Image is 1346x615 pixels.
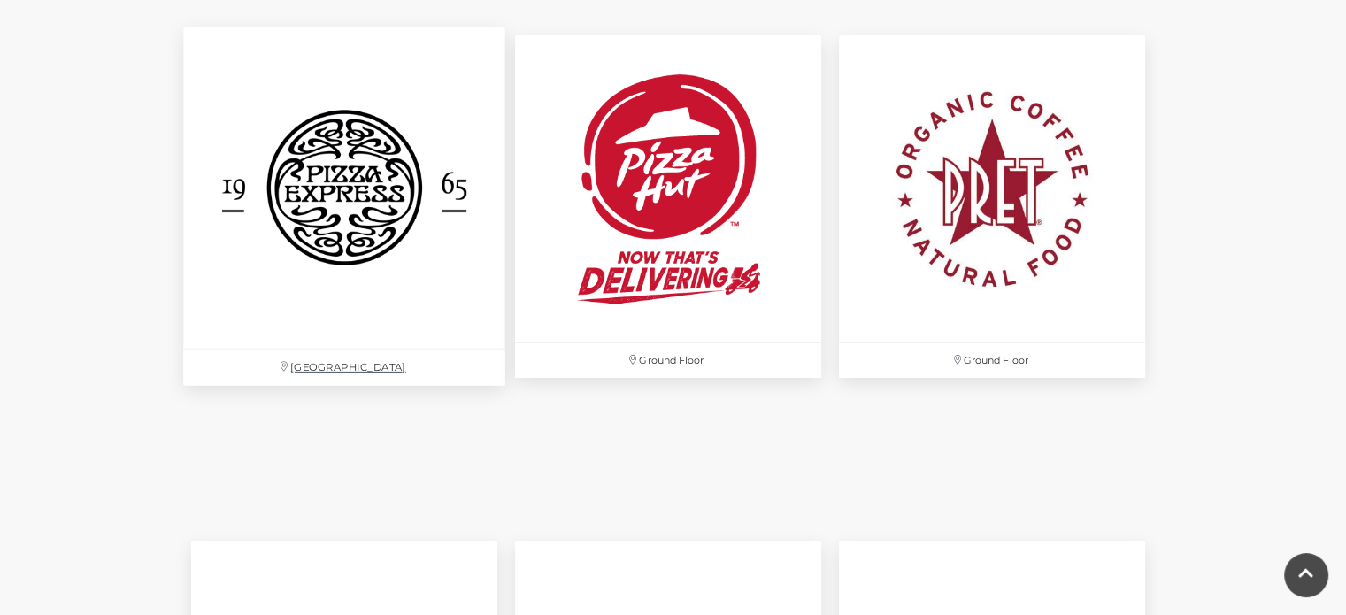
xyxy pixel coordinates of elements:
p: [GEOGRAPHIC_DATA] [183,350,505,386]
a: [GEOGRAPHIC_DATA] [173,18,514,396]
a: Ground Floor [506,27,830,386]
p: Ground Floor [515,343,821,378]
a: Ground Floor [830,27,1154,386]
p: Ground Floor [839,343,1145,378]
